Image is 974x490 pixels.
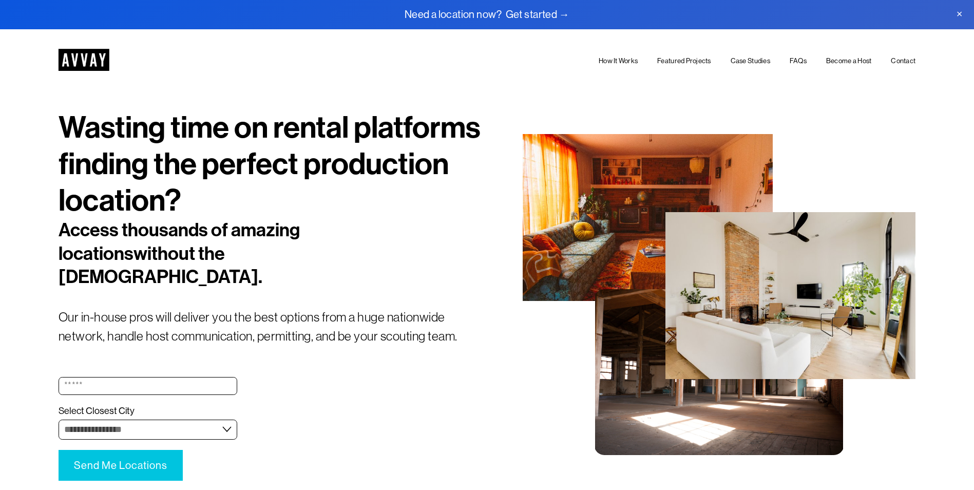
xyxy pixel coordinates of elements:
span: without the [DEMOGRAPHIC_DATA]. [59,242,262,289]
h2: Access thousands of amazing locations [59,219,416,289]
p: Our in-house pros will deliver you the best options from a huge nationwide network, handle host c... [59,308,487,346]
h1: Wasting time on rental platforms finding the perfect production location? [59,109,487,219]
a: FAQs [790,55,807,67]
select: Select Closest City [59,420,237,440]
span: Send Me Locations [74,459,167,472]
a: Featured Projects [657,55,711,67]
img: AVVAY - The First Nationwide Location Scouting Co. [59,49,109,71]
button: Send Me LocationsSend Me Locations [59,450,183,481]
a: How It Works [599,55,638,67]
a: Contact [891,55,915,67]
a: Become a Host [826,55,872,67]
span: Select Closest City [59,405,135,417]
a: Case Studies [731,55,770,67]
